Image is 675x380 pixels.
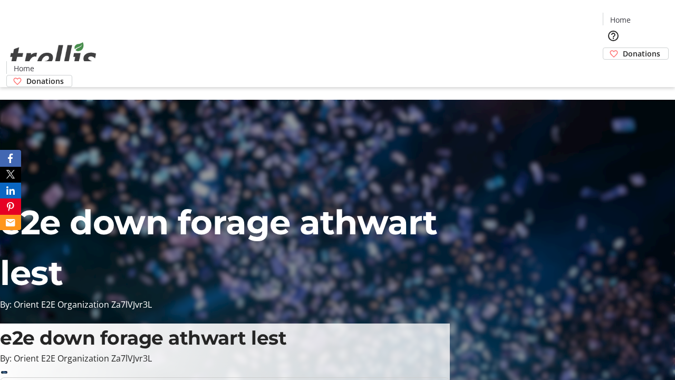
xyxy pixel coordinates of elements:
span: Home [610,14,631,25]
button: Help [603,25,624,46]
a: Donations [603,47,669,60]
span: Donations [26,75,64,87]
button: Cart [603,60,624,81]
span: Donations [623,48,660,59]
span: Home [14,63,34,74]
img: Orient E2E Organization Za7lVJvr3L's Logo [6,31,100,83]
a: Home [603,14,637,25]
a: Home [7,63,41,74]
a: Donations [6,75,72,87]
